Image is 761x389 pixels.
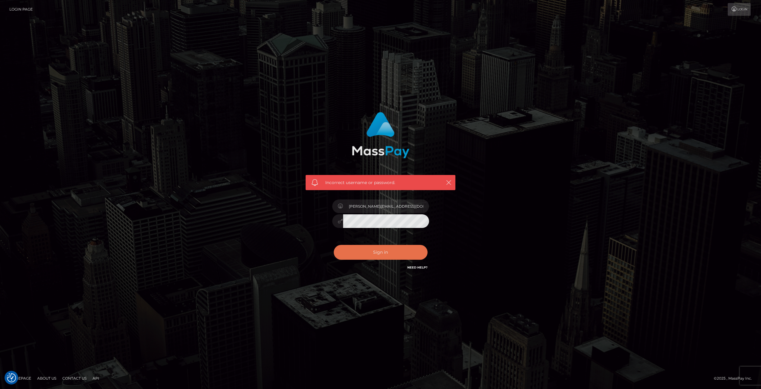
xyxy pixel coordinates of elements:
[7,373,16,382] button: Consent Preferences
[7,374,34,383] a: Homepage
[352,112,409,158] img: MassPay Login
[9,3,33,16] a: Login Page
[325,180,436,186] span: Incorrect username or password.
[343,199,429,213] input: Username...
[728,3,751,16] a: Login
[714,375,756,382] div: © 2025 , MassPay Inc.
[7,373,16,382] img: Revisit consent button
[334,245,428,260] button: Sign in
[60,374,89,383] a: Contact Us
[90,374,102,383] a: API
[407,265,428,269] a: Need Help?
[35,374,59,383] a: About Us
